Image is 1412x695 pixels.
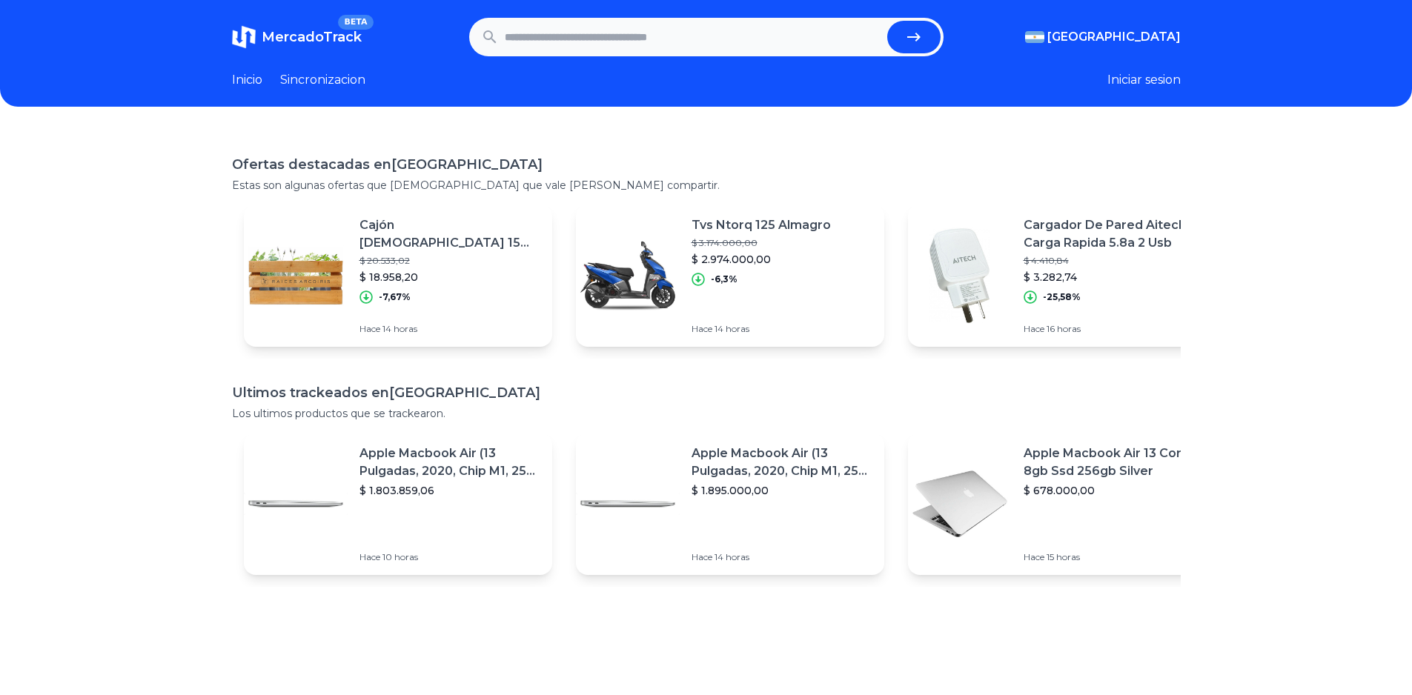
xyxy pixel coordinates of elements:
p: Hace 14 horas [692,323,831,335]
a: Featured imageCajón [DEMOGRAPHIC_DATA] 15 Unidades [DEMOGRAPHIC_DATA] A Elección$ 20.533,02$ 18.9... [244,204,552,347]
p: $ 1.895.000,00 [692,483,872,498]
p: Hace 14 horas [692,551,872,563]
p: $ 18.958,20 [359,270,540,285]
a: MercadoTrackBETA [232,25,362,49]
a: Featured imageApple Macbook Air 13 Core I5 8gb Ssd 256gb Silver$ 678.000,00Hace 15 horas [908,433,1216,575]
p: Hace 16 horas [1024,323,1204,335]
p: $ 20.533,02 [359,255,540,267]
p: Hace 10 horas [359,551,540,563]
img: Featured image [908,224,1012,327]
p: -25,58% [1043,291,1081,303]
p: Apple Macbook Air (13 Pulgadas, 2020, Chip M1, 256 Gb De Ssd, 8 Gb De Ram) - Plata [692,445,872,480]
p: Tvs Ntorq 125 Almagro [692,216,831,234]
button: Iniciar sesion [1107,71,1181,89]
p: Apple Macbook Air (13 Pulgadas, 2020, Chip M1, 256 Gb De Ssd, 8 Gb De Ram) - Plata [359,445,540,480]
a: Inicio [232,71,262,89]
p: $ 3.174.000,00 [692,237,831,249]
img: Featured image [244,224,348,327]
span: [GEOGRAPHIC_DATA] [1047,28,1181,46]
p: Estas son algunas ofertas que [DEMOGRAPHIC_DATA] que vale [PERSON_NAME] compartir. [232,178,1181,193]
a: Sincronizacion [280,71,365,89]
img: MercadoTrack [232,25,256,49]
h1: Ofertas destacadas en [GEOGRAPHIC_DATA] [232,154,1181,175]
h1: Ultimos trackeados en [GEOGRAPHIC_DATA] [232,382,1181,403]
img: Featured image [244,452,348,556]
img: Featured image [576,452,680,556]
p: $ 4.410,84 [1024,255,1204,267]
img: Featured image [576,224,680,327]
p: -7,67% [379,291,411,303]
p: Cajón [DEMOGRAPHIC_DATA] 15 Unidades [DEMOGRAPHIC_DATA] A Elección [359,216,540,252]
p: Apple Macbook Air 13 Core I5 8gb Ssd 256gb Silver [1024,445,1204,480]
p: -6,3% [711,273,738,285]
img: Featured image [908,452,1012,556]
a: Featured imageCargador De Pared Aitech Carga Rapida 5.8a 2 Usb$ 4.410,84$ 3.282,74-25,58%Hace 16 ... [908,204,1216,347]
p: Hace 14 horas [359,323,540,335]
p: $ 3.282,74 [1024,270,1204,285]
p: Hace 15 horas [1024,551,1204,563]
span: MercadoTrack [262,29,362,45]
p: $ 2.974.000,00 [692,252,831,267]
a: Featured imageApple Macbook Air (13 Pulgadas, 2020, Chip M1, 256 Gb De Ssd, 8 Gb De Ram) - Plata$... [576,433,884,575]
p: $ 678.000,00 [1024,483,1204,498]
a: Featured imageApple Macbook Air (13 Pulgadas, 2020, Chip M1, 256 Gb De Ssd, 8 Gb De Ram) - Plata$... [244,433,552,575]
button: [GEOGRAPHIC_DATA] [1025,28,1181,46]
span: BETA [338,15,373,30]
p: Cargador De Pared Aitech Carga Rapida 5.8a 2 Usb [1024,216,1204,252]
a: Featured imageTvs Ntorq 125 Almagro$ 3.174.000,00$ 2.974.000,00-6,3%Hace 14 horas [576,204,884,347]
img: Argentina [1025,31,1044,43]
p: $ 1.803.859,06 [359,483,540,498]
p: Los ultimos productos que se trackearon. [232,406,1181,421]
